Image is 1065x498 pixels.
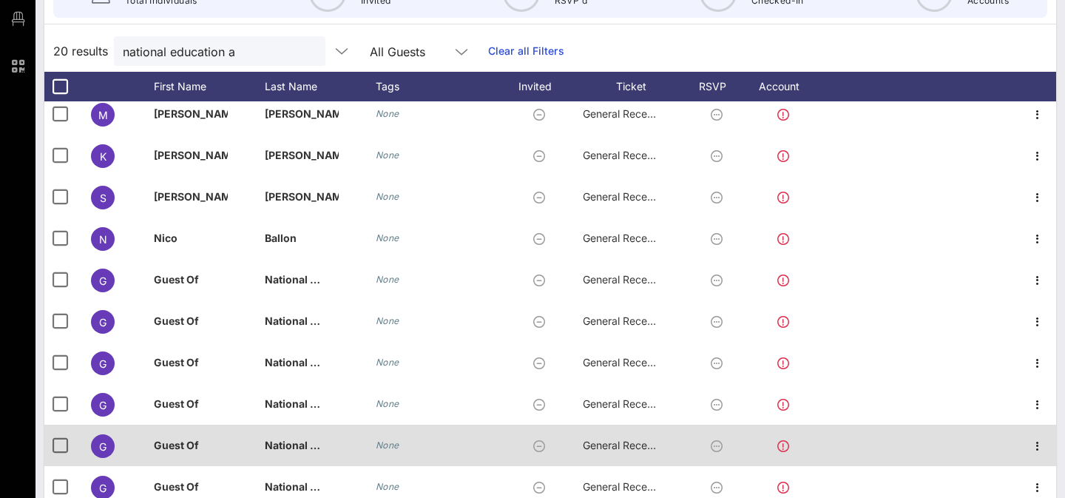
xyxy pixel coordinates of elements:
[583,149,672,161] span: General Reception
[265,342,339,383] p: National …
[154,383,228,425] p: Guest Of
[583,480,672,493] span: General Reception
[53,42,108,60] span: 20 results
[376,149,399,161] i: None
[99,233,107,246] span: N
[99,316,106,329] span: G
[98,109,108,121] span: M
[99,440,106,453] span: G
[583,232,672,244] span: General Reception
[376,72,501,101] div: Tags
[501,72,583,101] div: Invited
[154,300,228,342] p: Guest Of
[154,218,228,259] p: Nico
[583,72,694,101] div: Ticket
[583,356,672,369] span: General Reception
[99,482,106,494] span: G
[265,300,339,342] p: National …
[154,176,228,218] p: [PERSON_NAME]
[376,357,399,368] i: None
[154,425,228,466] p: Guest Of
[154,72,265,101] div: First Name
[361,36,479,66] div: All Guests
[265,425,339,466] p: National …
[488,43,564,59] a: Clear all Filters
[100,192,106,204] span: S
[376,191,399,202] i: None
[583,314,672,327] span: General Reception
[583,273,672,286] span: General Reception
[99,275,106,287] span: G
[99,399,106,411] span: G
[376,315,399,326] i: None
[694,72,745,101] div: RSVP
[265,259,339,300] p: National …
[583,190,672,203] span: General Reception
[99,357,106,370] span: G
[154,93,228,135] p: [PERSON_NAME]
[583,439,672,451] span: General Reception
[265,383,339,425] p: National …
[583,397,672,410] span: General Reception
[376,440,399,451] i: None
[376,232,399,243] i: None
[265,176,339,218] p: [PERSON_NAME]
[376,274,399,285] i: None
[265,72,376,101] div: Last Name
[265,135,339,176] p: [PERSON_NAME]
[154,135,228,176] p: [PERSON_NAME]
[376,398,399,409] i: None
[745,72,827,101] div: Account
[376,108,399,119] i: None
[265,218,339,259] p: Ballon
[376,481,399,492] i: None
[100,150,106,163] span: K
[370,45,425,58] div: All Guests
[154,342,228,383] p: Guest Of
[154,259,228,300] p: Guest Of
[265,93,339,135] p: [PERSON_NAME]
[583,107,672,120] span: General Reception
